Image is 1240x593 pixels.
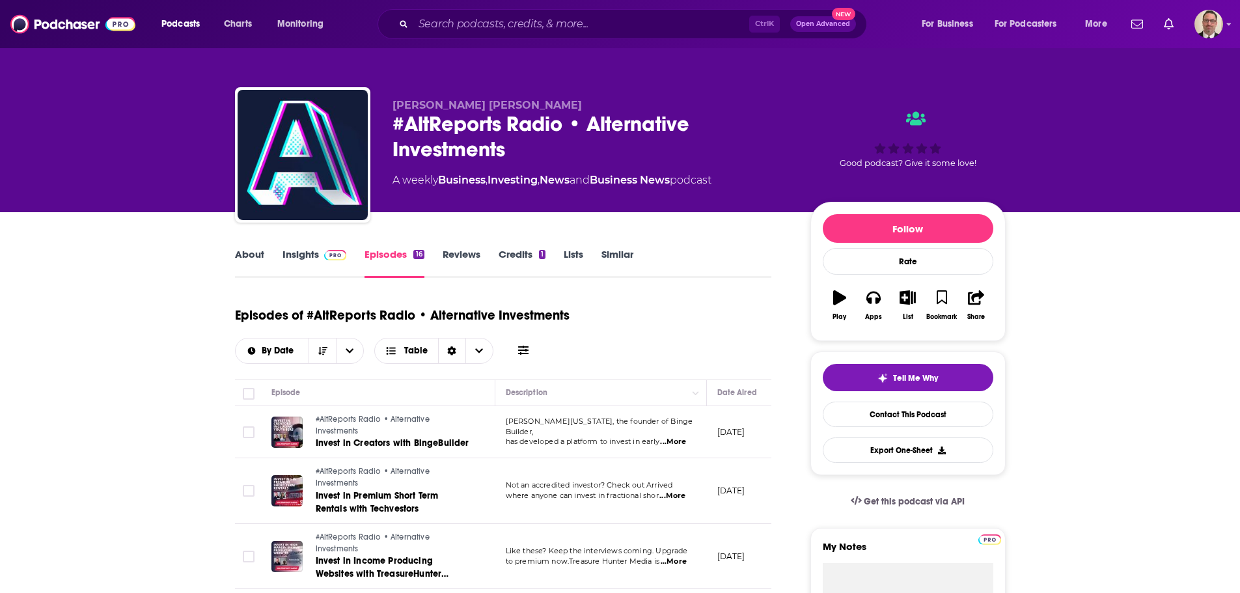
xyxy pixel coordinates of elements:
[316,490,439,514] span: Invest in Premium Short Term Rentals with Techvestors
[238,90,368,220] img: #AltReports Radio • Alternative Investments
[865,313,882,321] div: Apps
[833,313,846,321] div: Play
[864,496,965,507] span: Get this podcast via API
[277,15,324,33] span: Monitoring
[506,557,660,566] span: to premium now.Treasure Hunter Media is
[443,248,480,278] a: Reviews
[506,480,673,490] span: Not an accredited investor? Check out Arrived
[717,385,757,400] div: Date Aired
[893,373,938,383] span: Tell Me Why
[877,373,888,383] img: tell me why sparkle
[913,14,989,34] button: open menu
[309,338,336,363] button: Sort Direction
[438,174,486,186] a: Business
[152,14,217,34] button: open menu
[235,307,570,324] h1: Episodes of #AltReports Radio • Alternative Investments
[488,174,538,186] a: Investing
[316,466,472,489] a: #AltReports Radio • Alternative Investments
[925,282,959,329] button: Bookmark
[823,540,993,563] label: My Notes
[262,346,298,355] span: By Date
[1194,10,1223,38] img: User Profile
[316,555,449,592] span: Invest in Income Producing Websites with TreasureHunter Media
[316,490,472,516] a: Invest in Premium Short Term Rentals with Techvestors
[413,250,424,259] div: 16
[316,555,472,581] a: Invest in Income Producing Websites with TreasureHunter Media
[823,282,857,329] button: Play
[601,248,633,278] a: Similar
[1085,15,1107,33] span: More
[324,250,347,260] img: Podchaser Pro
[1194,10,1223,38] button: Show profile menu
[1076,14,1123,34] button: open menu
[404,346,428,355] span: Table
[659,491,685,501] span: ...More
[235,338,365,364] h2: Choose List sort
[316,414,472,437] a: #AltReports Radio • Alternative Investments
[413,14,749,34] input: Search podcasts, credits, & more...
[796,21,850,27] span: Open Advanced
[374,338,493,364] button: Choose View
[365,248,424,278] a: Episodes16
[268,14,340,34] button: open menu
[749,16,780,33] span: Ctrl K
[1126,13,1148,35] a: Show notifications dropdown
[393,172,711,188] div: A weekly podcast
[235,248,264,278] a: About
[243,426,255,438] span: Toggle select row
[506,437,659,446] span: has developed a platform to invest in early
[540,174,570,186] a: News
[570,174,590,186] span: and
[857,282,890,329] button: Apps
[810,99,1006,180] div: Good podcast? Give it some love!
[823,214,993,243] button: Follow
[890,282,924,329] button: List
[978,532,1001,545] a: Pro website
[717,485,745,496] p: [DATE]
[10,12,135,36] a: Podchaser - Follow, Share and Rate Podcasts
[1194,10,1223,38] span: Logged in as PercPodcast
[840,158,976,168] span: Good podcast? Give it some love!
[903,313,913,321] div: List
[393,99,582,111] span: [PERSON_NAME] [PERSON_NAME]
[717,551,745,562] p: [DATE]
[316,532,472,555] a: #AltReports Radio • Alternative Investments
[986,14,1076,34] button: open menu
[1159,13,1179,35] a: Show notifications dropdown
[506,546,688,555] span: Like these? Keep the interviews coming. Upgrade
[660,437,686,447] span: ...More
[790,16,856,32] button: Open AdvancedNew
[243,551,255,562] span: Toggle select row
[832,8,855,20] span: New
[486,174,488,186] span: ,
[161,15,200,33] span: Podcasts
[688,385,704,401] button: Column Actions
[224,15,252,33] span: Charts
[506,385,547,400] div: Description
[590,174,670,186] a: Business News
[316,437,472,450] a: Invest in Creators with BingeBuilder
[215,14,260,34] a: Charts
[922,15,973,33] span: For Business
[717,426,745,437] p: [DATE]
[823,437,993,463] button: Export One-Sheet
[840,486,976,517] a: Get this podcast via API
[967,313,985,321] div: Share
[538,174,540,186] span: ,
[336,338,363,363] button: open menu
[271,385,301,400] div: Episode
[823,402,993,427] a: Contact This Podcast
[978,534,1001,545] img: Podchaser Pro
[661,557,687,567] span: ...More
[823,364,993,391] button: tell me why sparkleTell Me Why
[995,15,1057,33] span: For Podcasters
[539,250,545,259] div: 1
[282,248,347,278] a: InsightsPodchaser Pro
[926,313,957,321] div: Bookmark
[506,491,659,500] span: where anyone can invest in fractional shor
[316,437,469,448] span: Invest in Creators with BingeBuilder
[506,417,693,436] span: [PERSON_NAME][US_STATE], the founder of Binge Builder,
[959,282,993,329] button: Share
